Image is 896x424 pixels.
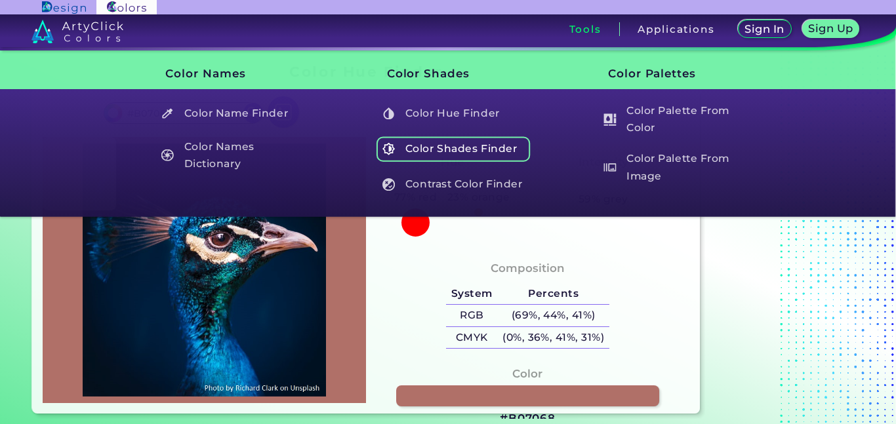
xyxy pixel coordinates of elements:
[497,327,609,349] h5: (0%, 36%, 41%, 31%)
[569,24,601,34] h3: Tools
[446,327,497,349] h5: CMYK
[497,305,609,326] h5: (69%, 44%, 41%)
[604,113,617,126] img: icon_col_pal_col_white.svg
[31,20,124,43] img: logo_artyclick_colors_white.svg
[747,24,783,34] h5: Sign In
[154,101,310,126] a: Color Name Finder
[638,24,714,34] h3: Applications
[154,136,310,174] a: Color Names Dictionary
[365,57,532,90] h3: Color Shades
[49,144,359,396] img: img_pavlin.jpg
[377,172,531,197] h5: Contrast Color Finder
[155,136,309,174] h5: Color Names Dictionary
[497,283,609,305] h5: Percents
[382,178,395,191] img: icon_color_contrast_white.svg
[375,136,531,161] a: Color Shades Finder
[741,21,788,37] a: Sign In
[596,101,752,138] a: Color Palette From Color
[598,101,752,138] h5: Color Palette From Color
[161,107,174,120] img: icon_color_name_finder_white.svg
[512,364,542,383] h4: Color
[491,259,565,278] h4: Composition
[446,283,497,305] h5: System
[161,149,174,161] img: icon_color_names_dictionary_white.svg
[375,101,531,126] a: Color Hue Finder
[604,161,617,174] img: icon_palette_from_image_white.svg
[382,143,395,155] img: icon_color_shades_white.svg
[382,107,395,120] img: icon_color_hue_white.svg
[811,24,851,33] h5: Sign Up
[377,136,531,161] h5: Color Shades Finder
[596,149,752,186] a: Color Palette From Image
[375,172,531,197] a: Contrast Color Finder
[446,305,497,326] h5: RGB
[805,21,857,37] a: Sign Up
[155,101,309,126] h5: Color Name Finder
[377,101,531,126] h5: Color Hue Finder
[143,57,310,90] h3: Color Names
[598,149,752,186] h5: Color Palette From Image
[586,57,753,90] h3: Color Palettes
[42,1,86,14] img: ArtyClick Design logo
